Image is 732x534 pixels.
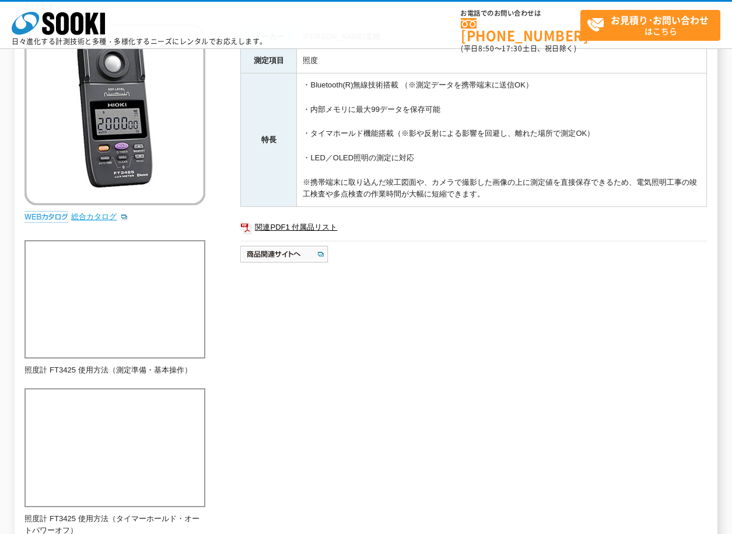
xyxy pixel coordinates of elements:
td: 照度 [297,49,707,73]
img: 商品関連サイトへ [240,245,330,264]
span: お電話でのお問い合わせは [461,10,580,17]
a: 総合カタログ [71,212,128,221]
span: 17:30 [502,43,523,54]
p: 照度計 FT3425 使用方法（測定準備・基本操作） [24,364,205,377]
a: お見積り･お問い合わせはこちら [580,10,720,41]
th: 特長 [241,73,297,207]
td: ・Bluetooth(R)無線技術搭載 （※測定データを携帯端末に送信OK） ・内部メモリに最大99データを保存可能 ・タイマホールド機能搭載（※影や反射による影響を回避し、離れた場所で測定OK... [297,73,707,207]
th: 測定項目 [241,49,297,73]
a: [PHONE_NUMBER] [461,18,580,42]
span: 8:50 [478,43,495,54]
a: 関連PDF1 付属品リスト [240,220,707,235]
img: webカタログ [24,211,68,223]
strong: お見積り･お問い合わせ [611,13,709,27]
span: (平日 ～ 土日、祝日除く) [461,43,576,54]
img: 照度計 FT3425 [24,24,205,205]
span: はこちら [587,10,720,40]
p: 日々進化する計測技術と多種・多様化するニーズにレンタルでお応えします。 [12,38,267,45]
